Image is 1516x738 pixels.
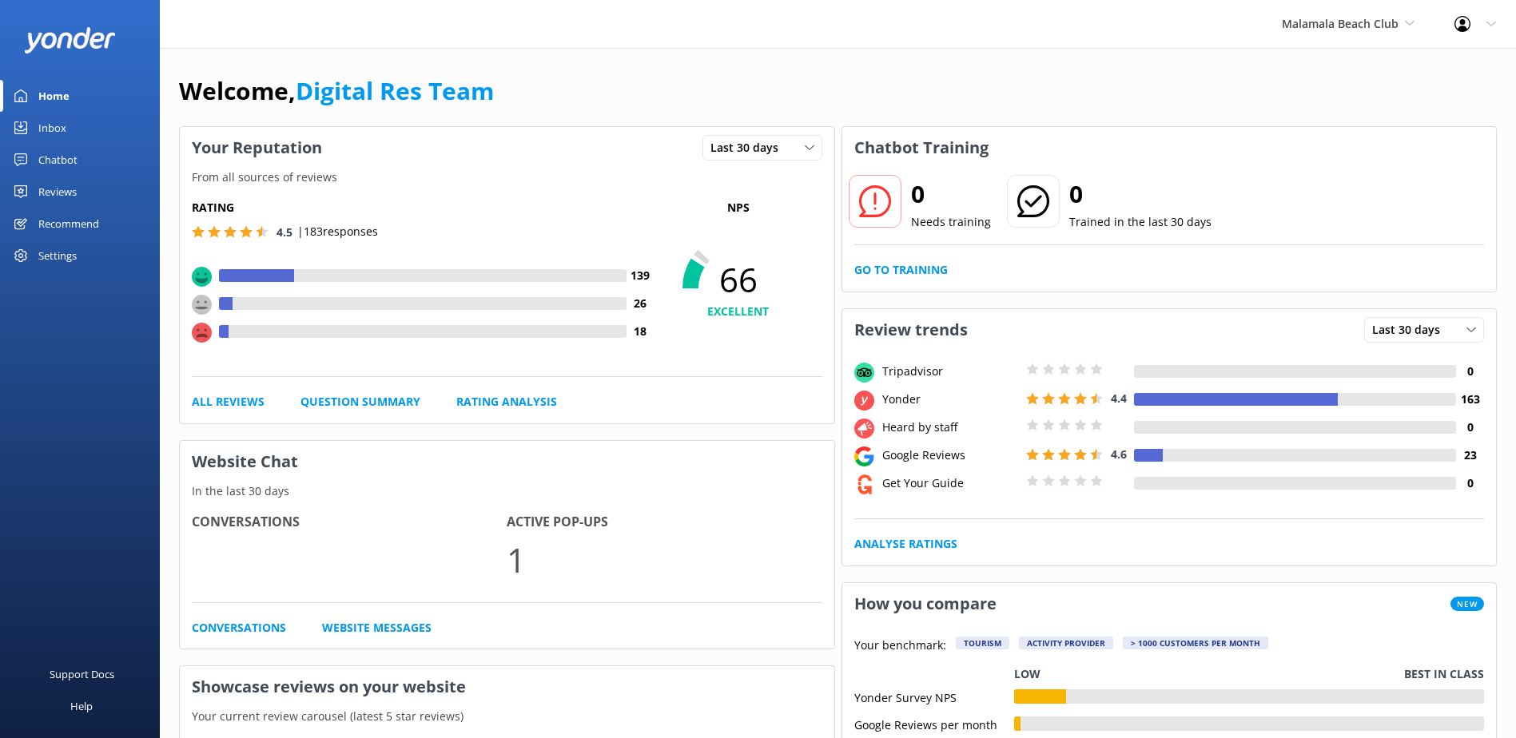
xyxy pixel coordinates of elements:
h3: Website Chat [180,441,834,482]
div: > 1000 customers per month [1123,637,1268,649]
h5: Rating [192,199,655,216]
a: Digital Res Team [296,74,494,107]
div: Support Docs [50,658,114,690]
p: Trained in the last 30 days [1069,213,1212,231]
span: Last 30 days [1372,321,1450,339]
p: From all sources of reviews [180,169,834,186]
h4: 0 [1456,419,1484,436]
img: yonder-white-logo.png [24,27,116,54]
a: Go to Training [854,261,948,279]
h3: Chatbot Training [842,127,1001,169]
div: Google Reviews [878,446,1022,464]
p: NPS [655,199,822,216]
div: Yonder Survey NPS [854,689,1014,704]
h4: 18 [627,323,655,340]
a: Rating Analysis [456,393,557,411]
h3: Showcase reviews on your website [180,666,834,708]
h4: EXCELLENT [655,303,822,320]
span: 4.6 [1111,446,1127,462]
span: Last 30 days [710,139,788,157]
div: Settings [38,240,77,272]
div: Help [70,690,93,722]
div: Home [38,80,70,112]
p: Your benchmark: [854,637,946,656]
p: Needs training [911,213,991,231]
p: | 183 responses [297,223,378,240]
a: All Reviews [192,393,265,411]
div: Reviews [38,176,77,208]
p: Your current review carousel (latest 5 star reviews) [180,708,834,725]
div: Heard by staff [878,419,1022,436]
h2: 0 [911,175,991,213]
h4: 139 [627,267,655,284]
h1: Welcome, [179,72,494,110]
span: Malamala Beach Club [1282,16,1399,31]
div: Recommend [38,208,99,240]
a: Question Summary [300,393,420,411]
h4: Conversations [192,512,507,533]
div: Chatbot [38,144,78,176]
h4: 163 [1456,391,1484,408]
p: In the last 30 days [180,482,834,500]
span: 4.4 [1111,391,1127,406]
h2: 0 [1069,175,1212,213]
div: Yonder [878,391,1022,408]
a: Analyse Ratings [854,535,957,553]
h3: How you compare [842,583,1009,625]
h4: 23 [1456,446,1484,464]
p: Best in class [1404,665,1484,683]
span: 66 [655,260,822,300]
p: Low [1014,665,1041,683]
h4: 26 [627,295,655,312]
div: Tripadvisor [878,363,1022,380]
div: Tourism [956,637,1009,649]
p: 1 [507,533,822,586]
div: Get Your Guide [878,474,1022,492]
span: New [1450,597,1484,611]
h4: 0 [1456,363,1484,380]
h3: Your Reputation [180,127,334,169]
h4: 0 [1456,474,1484,492]
h4: Active Pop-ups [507,512,822,533]
a: Conversations [192,619,286,637]
a: Website Messages [322,619,432,637]
div: Activity Provider [1019,637,1113,649]
div: Inbox [38,112,66,144]
h3: Review trends [842,309,980,351]
div: Google Reviews per month [854,716,1014,731]
span: 4.5 [277,224,292,240]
